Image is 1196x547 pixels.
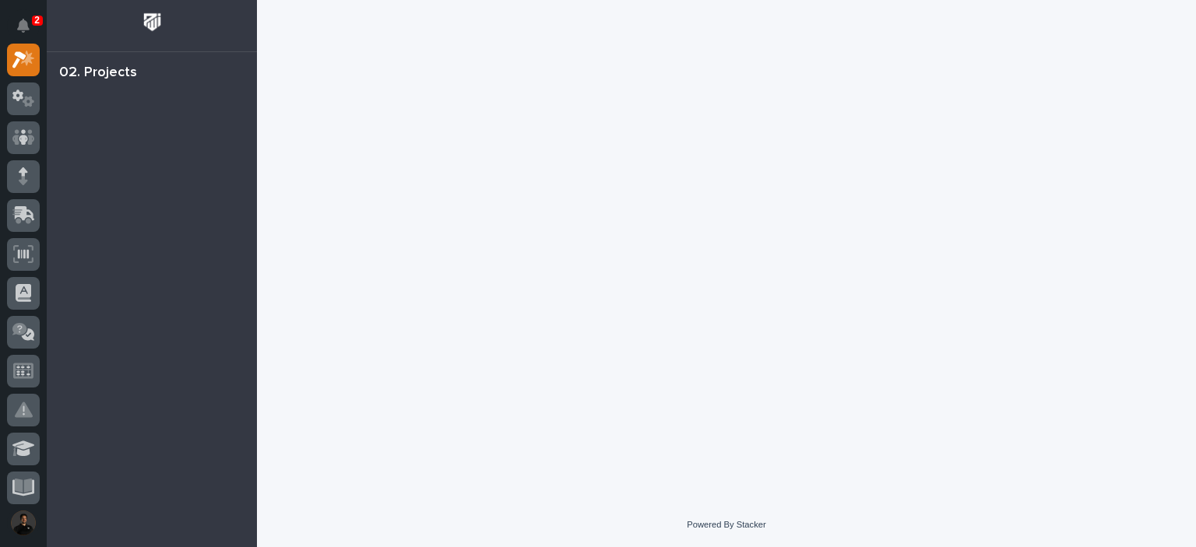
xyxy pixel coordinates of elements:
[34,15,40,26] p: 2
[59,65,137,82] div: 02. Projects
[687,520,765,529] a: Powered By Stacker
[7,507,40,539] button: users-avatar
[7,9,40,42] button: Notifications
[19,19,40,44] div: Notifications2
[138,8,167,37] img: Workspace Logo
